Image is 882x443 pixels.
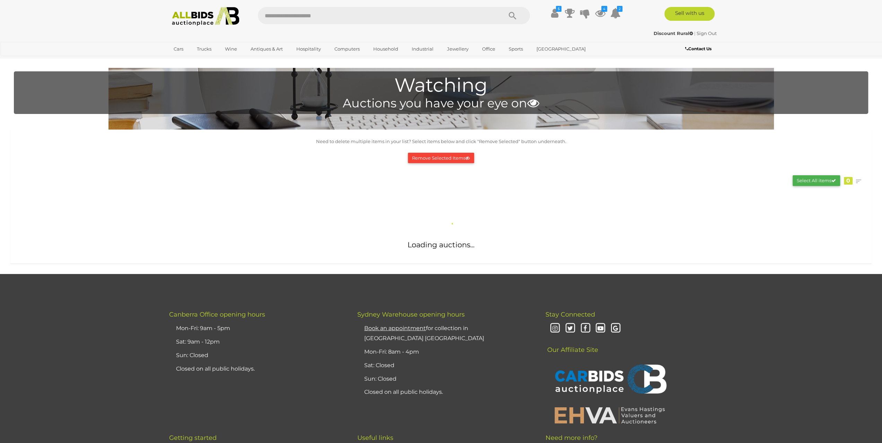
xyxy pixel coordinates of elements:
[408,240,474,249] span: Loading auctions...
[793,175,840,186] button: Select All items
[169,311,265,318] span: Canberra Office opening hours
[292,43,325,55] a: Hospitality
[595,7,605,19] a: 4
[579,322,591,335] i: Facebook
[564,322,576,335] i: Twitter
[478,43,500,55] a: Office
[545,311,595,318] span: Stay Connected
[443,43,473,55] a: Jewellery
[495,7,530,24] button: Search
[610,7,621,19] a: 2
[330,43,364,55] a: Computers
[407,43,438,55] a: Industrial
[664,7,715,21] a: Sell with us
[168,7,243,26] img: Allbids.com.au
[617,6,622,12] i: 2
[408,153,474,163] button: Remove Selected Items
[594,322,606,335] i: Youtube
[556,6,561,12] i: $
[685,46,711,51] b: Contact Us
[654,30,694,36] a: Discount Rural
[369,43,403,55] a: Household
[532,43,590,55] a: [GEOGRAPHIC_DATA]
[601,6,607,12] i: 4
[246,43,287,55] a: Antiques & Art
[169,434,217,442] span: Getting started
[364,325,426,331] u: Book an appointment
[363,386,528,399] li: Closed on all public holidays.
[357,311,465,318] span: Sydney Warehouse opening hours
[549,7,560,19] a: $
[363,372,528,386] li: Sun: Closed
[192,43,216,55] a: Trucks
[174,362,340,376] li: Closed on all public holidays.
[549,322,561,335] i: Instagram
[174,349,340,362] li: Sun: Closed
[17,75,865,96] h1: Watching
[220,43,242,55] a: Wine
[174,322,340,335] li: Mon-Fri: 9am - 5pm
[17,97,865,110] h4: Auctions you have your eye on
[545,434,597,442] span: Need more info?
[551,406,669,424] img: EHVA | Evans Hastings Valuers and Auctioneers
[504,43,527,55] a: Sports
[357,434,393,442] span: Useful links
[685,45,713,53] a: Contact Us
[844,177,853,185] div: 0
[363,359,528,372] li: Sat: Closed
[610,322,622,335] i: Google
[169,43,188,55] a: Cars
[14,138,868,145] p: Need to delete multiple items in your list? Select items below and click "Remove Selected" button...
[545,336,598,354] span: Our Affiliate Site
[697,30,717,36] a: Sign Out
[551,357,669,403] img: CARBIDS Auctionplace
[174,335,340,349] li: Sat: 9am - 12pm
[694,30,696,36] span: |
[364,325,484,342] a: Book an appointmentfor collection in [GEOGRAPHIC_DATA] [GEOGRAPHIC_DATA]
[654,30,693,36] strong: Discount Rural
[363,345,528,359] li: Mon-Fri: 8am - 4pm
